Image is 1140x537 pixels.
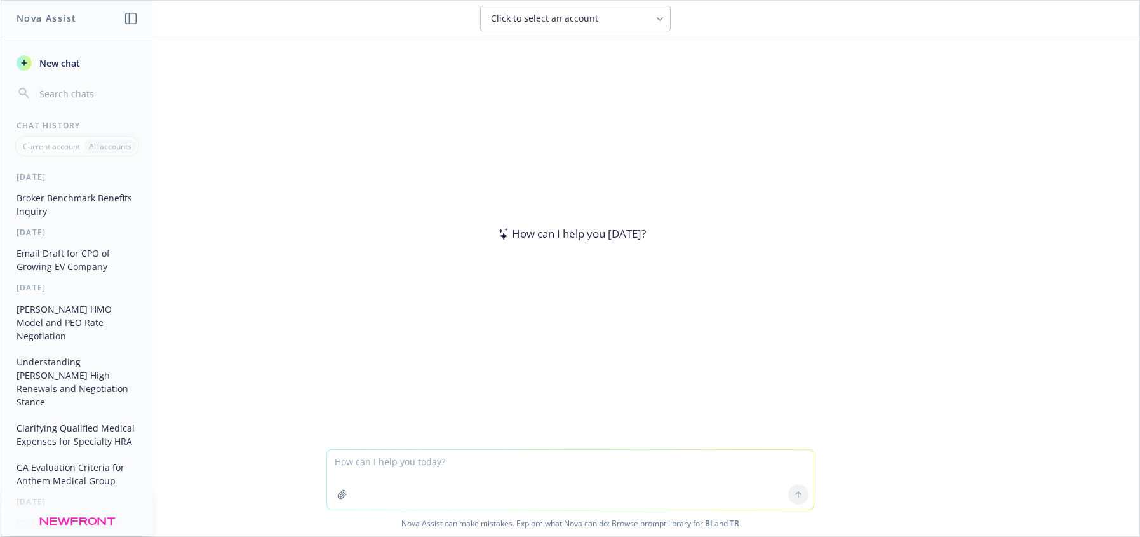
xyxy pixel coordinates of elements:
p: All accounts [89,141,131,152]
div: Chat History [1,120,153,131]
div: [DATE] [1,282,153,293]
span: Nova Assist can make mistakes. Explore what Nova can do: Browse prompt library for and [6,510,1134,536]
button: Broker Benchmark Benefits Inquiry [11,187,143,222]
h1: Nova Assist [17,11,76,25]
span: Click to select an account [491,12,598,25]
div: [DATE] [1,227,153,238]
span: New chat [37,57,80,70]
div: How can I help you [DATE]? [494,226,646,242]
button: Email Draft for CPO of Growing EV Company [11,243,143,277]
div: [DATE] [1,172,153,182]
button: GA Evaluation Criteria for Anthem Medical Group [11,457,143,491]
button: [PERSON_NAME] HMO Model and PEO Rate Negotiation [11,299,143,346]
button: New chat [11,51,143,74]
a: TR [730,518,739,529]
a: BI [705,518,713,529]
p: Current account [23,141,80,152]
button: Understanding [PERSON_NAME] High Renewals and Negotiation Stance [11,351,143,412]
button: Clarifying Qualified Medical Expenses for Specialty HRA [11,418,143,452]
button: Click to select an account [480,6,671,31]
input: Search chats [37,85,138,102]
div: [DATE] [1,496,153,507]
